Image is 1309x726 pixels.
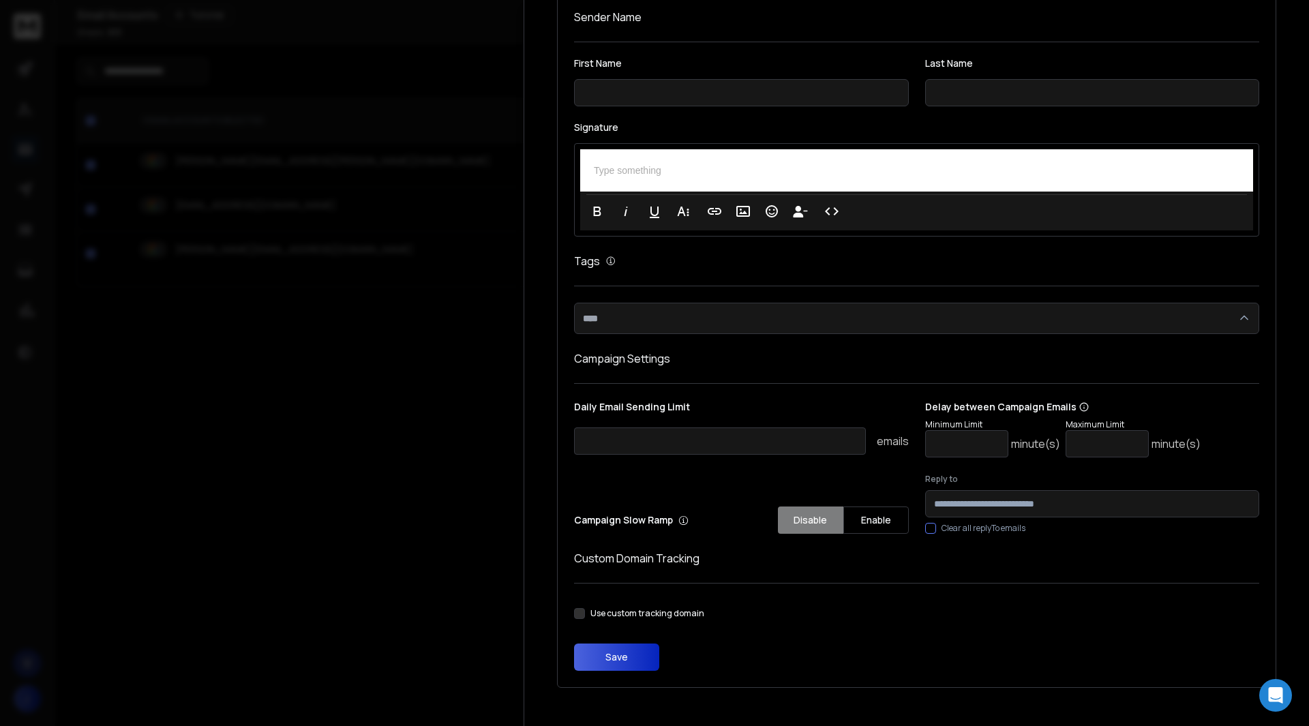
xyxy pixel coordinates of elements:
div: Open Intercom Messenger [1259,679,1292,712]
button: Insert Image (Ctrl+P) [730,198,756,225]
p: minute(s) [1152,436,1201,452]
p: minute(s) [1011,436,1060,452]
p: Daily Email Sending Limit [574,400,909,419]
button: Enable [843,506,909,534]
button: Save [574,644,659,671]
button: Insert Unsubscribe Link [787,198,813,225]
p: Minimum Limit [925,419,1060,430]
label: Clear all replyTo emails [942,523,1025,534]
h1: Custom Domain Tracking [574,550,1259,566]
p: Campaign Slow Ramp [574,513,689,527]
h1: Tags [574,253,600,269]
button: Italic (Ctrl+I) [613,198,639,225]
h1: Campaign Settings [574,350,1259,367]
p: Maximum Limit [1066,419,1201,430]
button: More Text [670,198,696,225]
button: Code View [819,198,845,225]
p: emails [877,433,909,449]
button: Insert Link (Ctrl+K) [702,198,727,225]
button: Emoticons [759,198,785,225]
p: Delay between Campaign Emails [925,400,1201,414]
button: Disable [778,506,843,534]
button: Bold (Ctrl+B) [584,198,610,225]
label: First Name [574,59,909,68]
label: Signature [574,123,1259,132]
label: Reply to [925,474,1260,485]
label: Use custom tracking domain [590,608,704,619]
button: Underline (Ctrl+U) [642,198,667,225]
h1: Sender Name [574,9,1259,25]
label: Last Name [925,59,1260,68]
